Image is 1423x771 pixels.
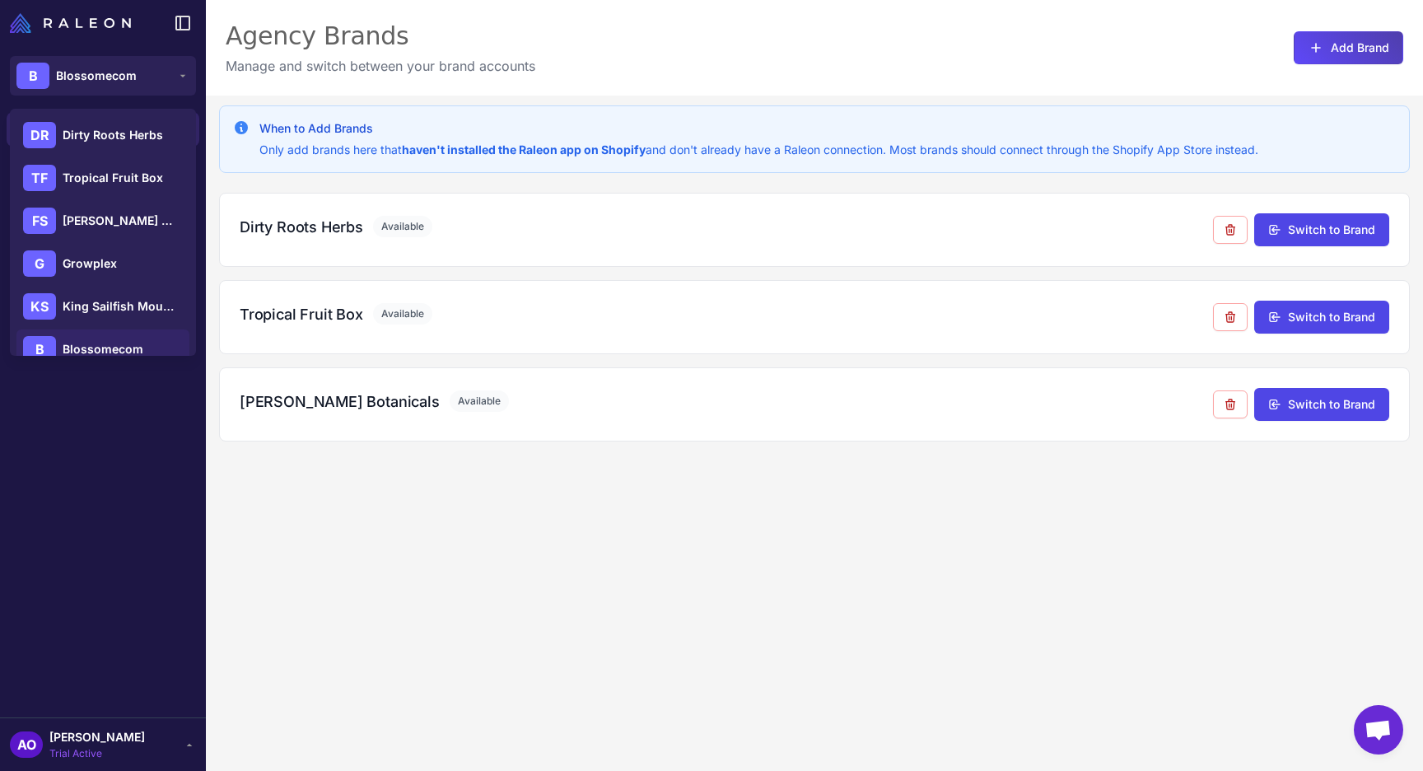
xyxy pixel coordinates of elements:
div: DR [23,122,56,148]
div: B [23,336,56,362]
div: TF [23,165,56,191]
div: G [23,250,56,277]
span: Available [450,390,509,412]
div: Open chat [1354,705,1403,755]
span: Blossomecom [56,67,137,85]
span: [PERSON_NAME] [49,728,145,746]
p: Manage and switch between your brand accounts [226,56,535,76]
div: KS [23,293,56,320]
span: Available [373,303,432,325]
div: Agency Brands [226,20,535,53]
button: Add Brand [1294,31,1403,64]
a: User Management [7,153,199,188]
button: Remove from agency [1213,216,1248,244]
button: Remove from agency [1213,303,1248,331]
strong: haven't installed the Raleon app on Shopify [402,143,646,157]
span: [PERSON_NAME] Botanicals [63,212,178,230]
span: Blossomecom [63,340,143,358]
a: Raleon Logo [10,13,138,33]
div: FS [23,208,56,234]
button: Switch to Brand [1254,213,1389,246]
h3: When to Add Brands [259,119,1258,138]
span: King Sailfish Mounts [63,297,178,315]
button: BBlossomecom [10,56,196,96]
span: Growplex [63,255,117,273]
img: Raleon Logo [10,13,131,33]
h3: Tropical Fruit Box [240,303,363,325]
button: Remove from agency [1213,390,1248,418]
h3: [PERSON_NAME] Botanicals [240,390,440,413]
span: Tropical Fruit Box [63,169,163,187]
p: Only add brands here that and don't already have a Raleon connection. Most brands should connect ... [259,141,1258,159]
a: Manage Brands [7,112,199,147]
span: Dirty Roots Herbs [63,126,163,144]
button: Switch to Brand [1254,388,1389,421]
span: Trial Active [49,746,145,761]
div: B [16,63,49,89]
span: Available [373,216,432,237]
h3: Dirty Roots Herbs [240,216,363,238]
button: Switch to Brand [1254,301,1389,334]
div: AO [10,731,43,758]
